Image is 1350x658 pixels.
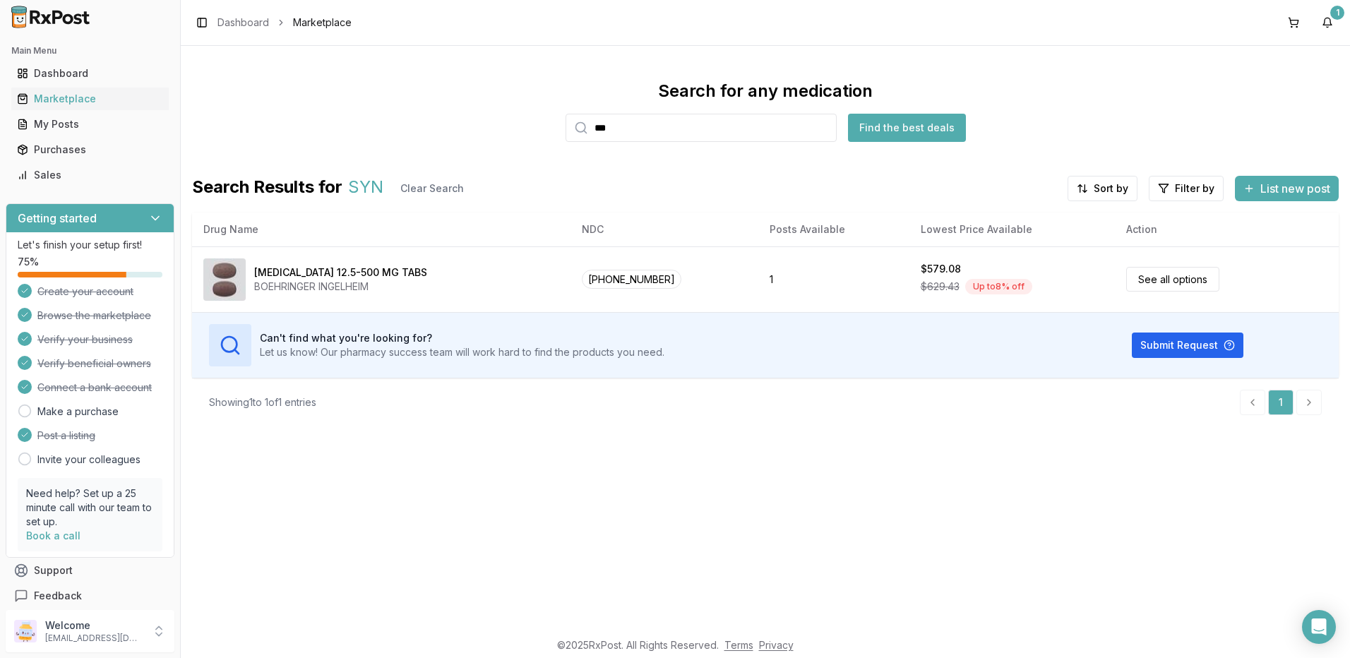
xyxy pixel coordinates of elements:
img: RxPost Logo [6,6,96,28]
button: Sort by [1068,176,1137,201]
div: My Posts [17,117,163,131]
p: Need help? Set up a 25 minute call with our team to set up. [26,486,154,529]
div: $579.08 [921,262,961,276]
button: Sales [6,164,174,186]
div: 1 [1330,6,1344,20]
a: Make a purchase [37,405,119,419]
p: Welcome [45,618,143,633]
div: BOEHRINGER INGELHEIM [254,280,427,294]
p: Let's finish your setup first! [18,238,162,252]
button: My Posts [6,113,174,136]
button: Find the best deals [848,114,966,142]
a: Sales [11,162,169,188]
a: Dashboard [11,61,169,86]
th: Posts Available [758,213,909,246]
button: Clear Search [389,176,475,201]
span: Feedback [34,589,82,603]
div: Search for any medication [658,80,873,102]
span: Browse the marketplace [37,309,151,323]
span: Search Results for [192,176,342,201]
button: Dashboard [6,62,174,85]
div: Marketplace [17,92,163,106]
div: Showing 1 to 1 of 1 entries [209,395,316,409]
h2: Main Menu [11,45,169,56]
a: See all options [1126,267,1219,292]
a: Terms [724,639,753,651]
div: Purchases [17,143,163,157]
h3: Can't find what you're looking for? [260,331,664,345]
span: 75 % [18,255,39,269]
button: Purchases [6,138,174,161]
a: Privacy [759,639,794,651]
img: Synjardy 12.5-500 MG TABS [203,258,246,301]
div: Up to 8 % off [965,279,1032,294]
span: Post a listing [37,429,95,443]
span: Create your account [37,285,133,299]
button: List new post [1235,176,1339,201]
button: 1 [1316,11,1339,34]
span: Filter by [1175,181,1214,196]
img: User avatar [14,620,37,642]
div: Open Intercom Messenger [1302,610,1336,644]
p: [EMAIL_ADDRESS][DOMAIN_NAME] [45,633,143,644]
span: Sort by [1094,181,1128,196]
button: Filter by [1149,176,1224,201]
a: Dashboard [217,16,269,30]
a: Book a call [26,530,80,542]
div: Dashboard [17,66,163,80]
a: Invite your colleagues [37,453,141,467]
th: Drug Name [192,213,571,246]
span: [PHONE_NUMBER] [582,270,681,289]
span: List new post [1260,180,1330,197]
p: Let us know! Our pharmacy success team will work hard to find the products you need. [260,345,664,359]
button: Feedback [6,583,174,609]
button: Submit Request [1132,333,1243,358]
button: Support [6,558,174,583]
th: Lowest Price Available [909,213,1116,246]
th: NDC [571,213,758,246]
a: My Posts [11,112,169,137]
a: List new post [1235,183,1339,197]
span: $629.43 [921,280,960,294]
nav: pagination [1240,390,1322,415]
span: SYN [348,176,383,201]
h3: Getting started [18,210,97,227]
a: Marketplace [11,86,169,112]
div: [MEDICAL_DATA] 12.5-500 MG TABS [254,265,427,280]
span: Marketplace [293,16,352,30]
div: Sales [17,168,163,182]
td: 1 [758,246,909,312]
a: Purchases [11,137,169,162]
span: Connect a bank account [37,381,152,395]
a: 1 [1268,390,1294,415]
nav: breadcrumb [217,16,352,30]
th: Action [1115,213,1339,246]
span: Verify your business [37,333,133,347]
span: Verify beneficial owners [37,357,151,371]
button: Marketplace [6,88,174,110]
